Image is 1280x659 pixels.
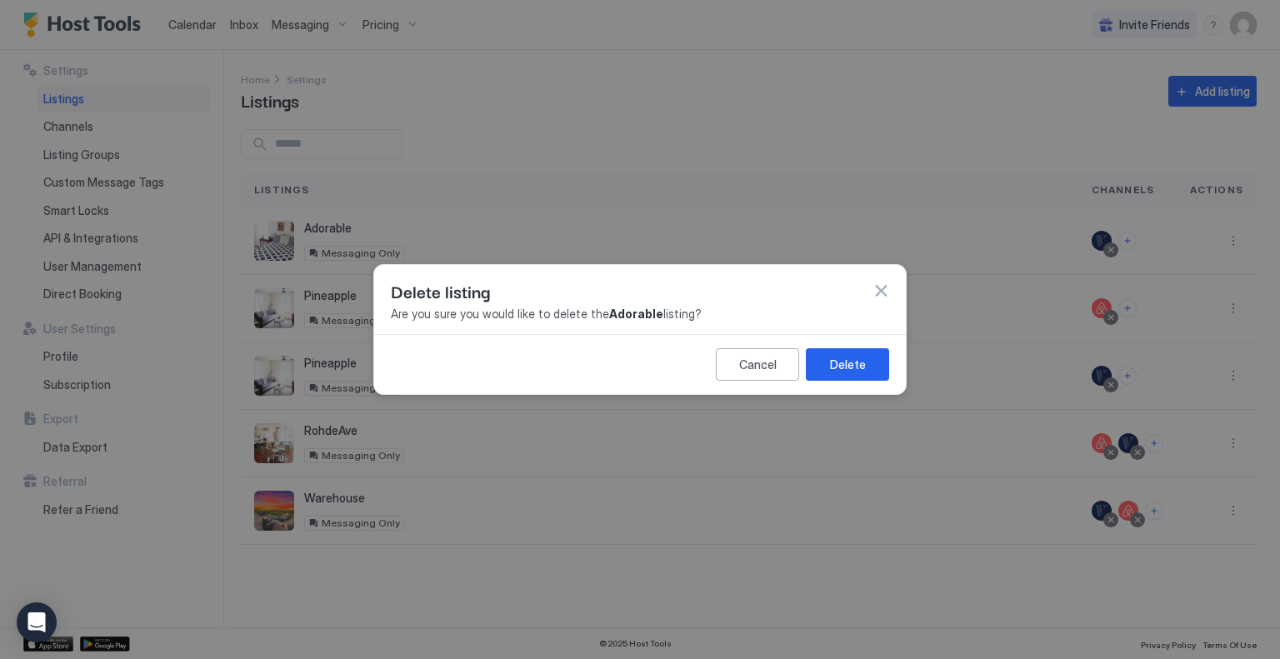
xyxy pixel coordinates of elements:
[806,348,889,381] button: Delete
[830,356,866,373] div: Delete
[17,602,57,642] div: Open Intercom Messenger
[739,356,777,373] div: Cancel
[391,307,889,322] span: Are you sure you would like to delete the listing?
[391,278,490,303] span: Delete listing
[716,348,799,381] button: Cancel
